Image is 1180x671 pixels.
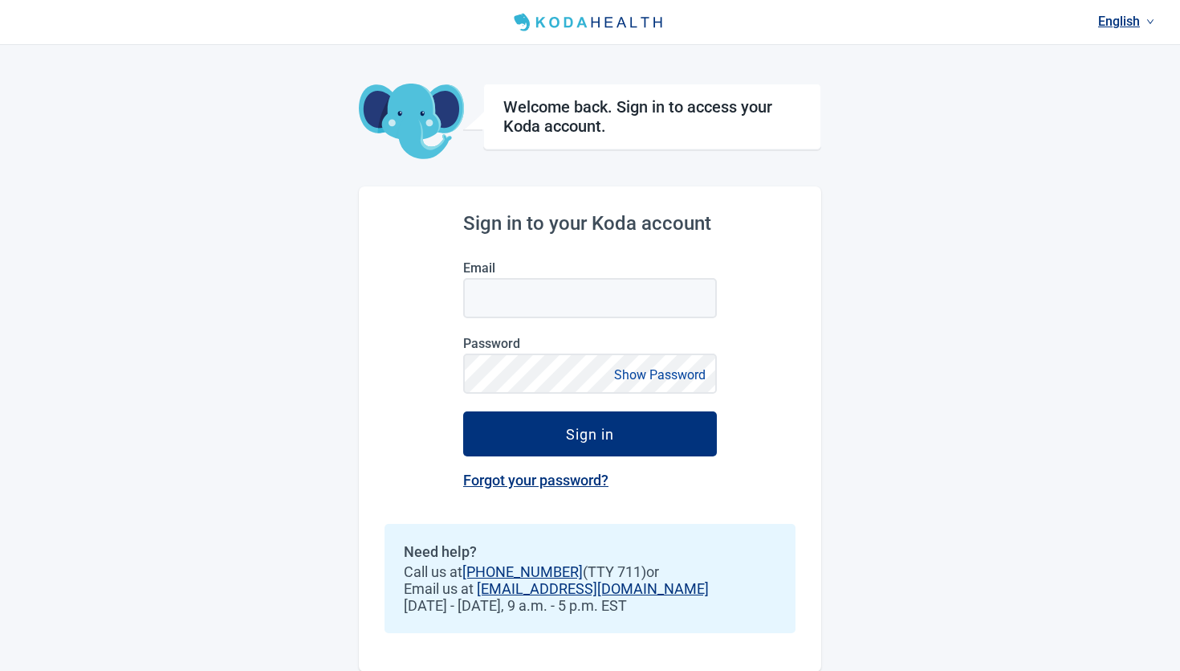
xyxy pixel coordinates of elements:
[359,84,464,161] img: Koda Elephant
[463,411,717,456] button: Sign in
[463,472,608,489] a: Forgot your password?
[404,580,776,597] span: Email us at
[566,426,614,442] div: Sign in
[1146,18,1154,26] span: down
[463,260,717,276] label: Email
[463,212,717,235] h2: Sign in to your Koda account
[404,563,776,580] span: Call us at (TTY 711) or
[609,364,710,386] button: Show Password
[507,10,673,35] img: Koda Health
[463,336,717,351] label: Password
[404,597,776,614] span: [DATE] - [DATE], 9 a.m. - 5 p.m. EST
[477,580,709,597] a: [EMAIL_ADDRESS][DOMAIN_NAME]
[1092,8,1161,35] a: Current language: English
[503,97,801,136] h1: Welcome back. Sign in to access your Koda account.
[462,563,583,580] a: [PHONE_NUMBER]
[404,543,776,560] h2: Need help?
